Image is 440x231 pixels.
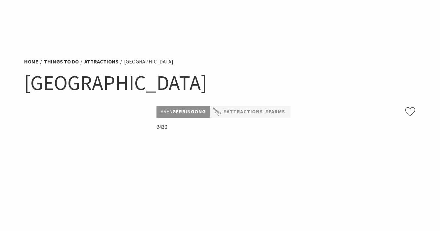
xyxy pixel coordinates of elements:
span: Stay [152,9,166,17]
a: See & Do [179,9,196,27]
a: Destinations [96,9,138,18]
h1: [GEOGRAPHIC_DATA] [24,69,416,96]
span: Area [161,108,172,115]
a: Book now [288,9,305,27]
a: Things To Do [44,58,79,65]
span: Plan [217,9,232,17]
a: Home [66,9,83,18]
a: What’s On [245,9,267,27]
p: Gerringong [156,106,210,118]
a: Plan [217,9,232,18]
a: Attractions [84,58,118,65]
span: Destinations [96,9,138,17]
a: Stay [152,9,166,18]
span: Home [66,9,83,17]
a: #Attractions [223,108,263,116]
a: #Farms [265,108,285,116]
nav: Main Menu [60,8,375,28]
a: Home [24,58,38,65]
a: Winter Deals [330,9,353,27]
li: [GEOGRAPHIC_DATA] [124,58,173,66]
